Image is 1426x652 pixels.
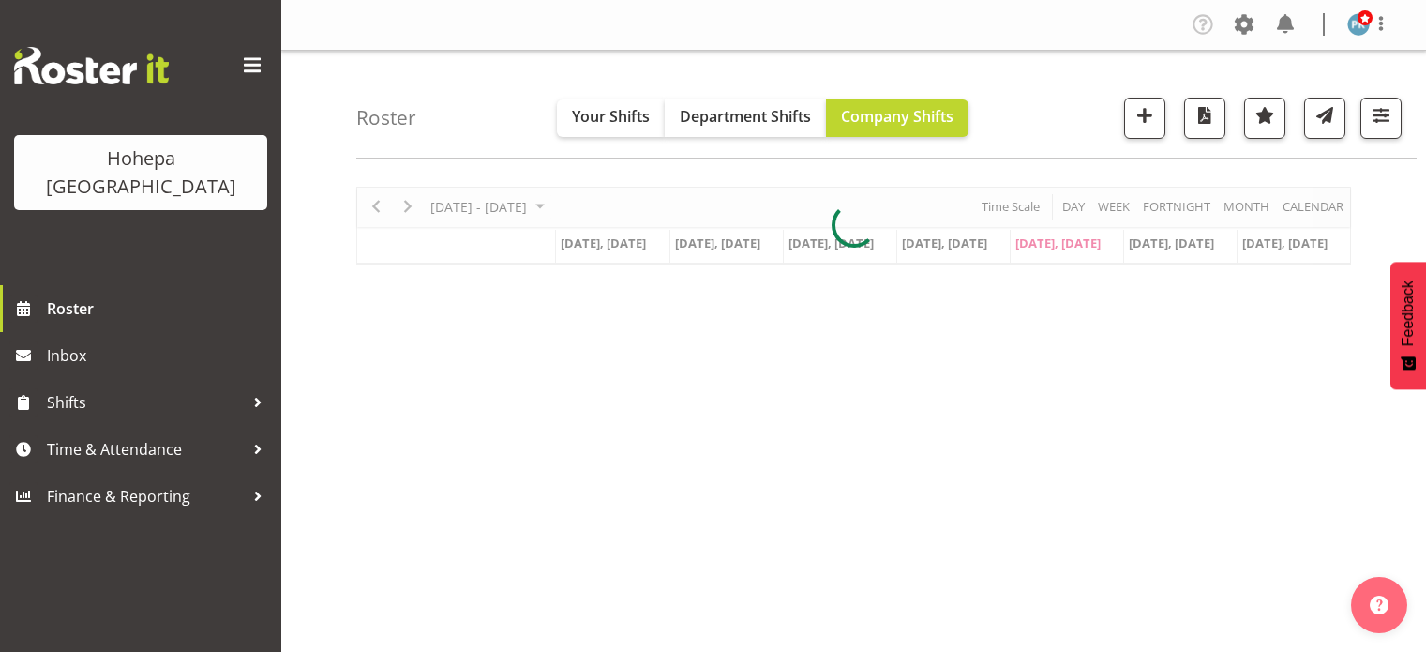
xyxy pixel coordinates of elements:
[841,106,953,127] span: Company Shifts
[826,99,968,137] button: Company Shifts
[572,106,650,127] span: Your Shifts
[665,99,826,137] button: Department Shifts
[14,47,169,84] img: Rosterit website logo
[1124,98,1165,139] button: Add a new shift
[1390,262,1426,389] button: Feedback - Show survey
[1370,596,1388,614] img: help-xxl-2.png
[47,341,272,370] span: Inbox
[557,99,665,137] button: Your Shifts
[47,388,244,417] span: Shifts
[1244,98,1285,139] button: Highlight an important date within the roster.
[1184,98,1225,139] button: Download a PDF of the roster according to the set date range.
[356,107,416,129] h4: Roster
[47,435,244,463] span: Time & Attendance
[33,144,248,201] div: Hohepa [GEOGRAPHIC_DATA]
[47,295,272,323] span: Roster
[1347,13,1370,36] img: poonam-kade5940.jpg
[47,482,244,510] span: Finance & Reporting
[680,106,811,127] span: Department Shifts
[1400,281,1417,346] span: Feedback
[1304,98,1345,139] button: Send a list of all shifts for the selected filtered period to all rostered employees.
[1360,98,1402,139] button: Filter Shifts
